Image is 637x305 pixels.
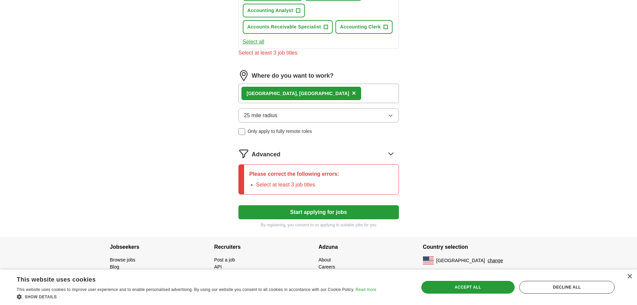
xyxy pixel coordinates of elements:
[238,108,399,123] button: 25 mile radius
[423,238,527,256] h4: Country selection
[340,23,381,30] span: Accounting Clerk
[17,293,376,300] div: Show details
[238,70,249,81] img: location.png
[248,128,312,135] span: Only apply to fully remote roles
[247,90,349,97] div: , [GEOGRAPHIC_DATA]
[252,71,334,80] label: Where do you want to work?
[110,264,119,270] a: Blog
[488,257,503,264] button: change
[17,274,359,284] div: This website uses cookies
[319,264,335,270] a: Careers
[355,287,376,292] a: Read more, opens a new window
[238,128,245,135] input: Only apply to fully remote roles
[238,205,399,219] button: Start applying for jobs
[319,257,331,262] a: About
[25,295,57,299] span: Show details
[243,38,264,46] button: Select all
[247,91,297,96] strong: [GEOGRAPHIC_DATA]
[238,222,399,228] p: By registering, you consent to us applying to suitable jobs for you
[252,150,281,159] span: Advanced
[247,23,321,30] span: Accounts Receivable Specialist
[335,20,393,34] button: Accounting Clerk
[243,4,305,17] button: Accounting Analyst
[244,111,278,120] span: 25 mile radius
[247,7,293,14] span: Accounting Analyst
[214,264,222,270] a: API
[214,257,235,262] a: Post a job
[421,281,515,294] div: Accept all
[238,148,249,159] img: filter
[17,287,354,292] span: This website uses cookies to improve user experience and to enable personalised advertising. By u...
[627,274,632,279] div: Close
[519,281,615,294] div: Decline all
[238,49,399,57] div: Select at least 3 job titles
[249,170,339,178] p: Please correct the following errors:
[352,88,356,98] button: ×
[423,256,434,264] img: US flag
[110,257,135,262] a: Browse jobs
[256,181,339,189] li: Select at least 3 job titles
[243,20,333,34] button: Accounts Receivable Specialist
[436,257,485,264] span: [GEOGRAPHIC_DATA]
[352,89,356,97] span: ×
